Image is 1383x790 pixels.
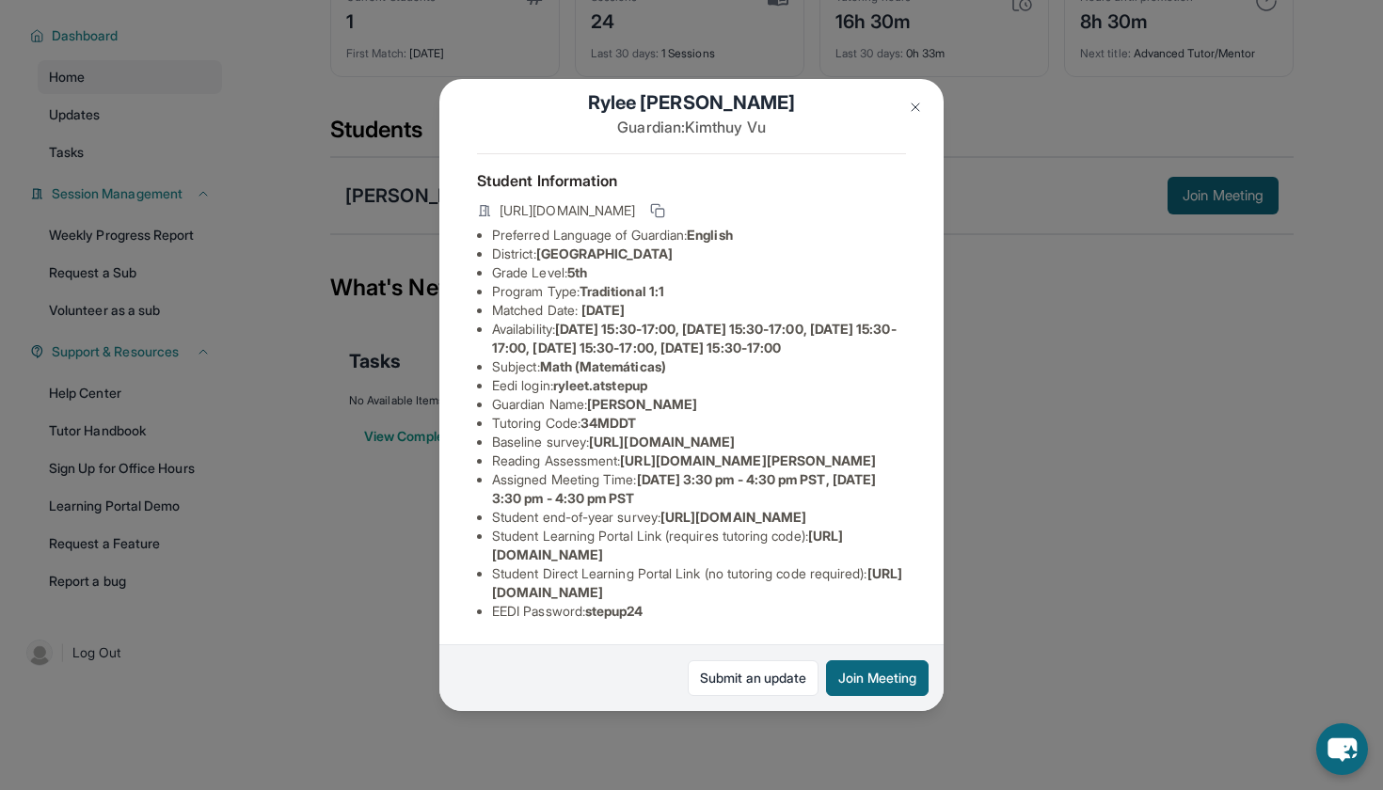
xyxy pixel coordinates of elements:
[553,377,647,393] span: ryleet.atstepup
[620,452,876,468] span: [URL][DOMAIN_NAME][PERSON_NAME]
[492,376,906,395] li: Eedi login :
[587,396,697,412] span: [PERSON_NAME]
[585,603,644,619] span: stepup24
[492,470,906,508] li: Assigned Meeting Time :
[492,433,906,451] li: Baseline survey :
[492,263,906,282] li: Grade Level:
[492,245,906,263] li: District:
[492,508,906,527] li: Student end-of-year survey :
[477,169,906,192] h4: Student Information
[1316,723,1368,775] button: chat-button
[688,660,819,696] a: Submit an update
[477,116,906,138] p: Guardian: Kimthuy Vu
[567,264,587,280] span: 5th
[492,564,906,602] li: Student Direct Learning Portal Link (no tutoring code required) :
[492,321,897,355] span: [DATE] 15:30-17:00, [DATE] 15:30-17:00, [DATE] 15:30-17:00, [DATE] 15:30-17:00, [DATE] 15:30-17:00
[581,302,625,318] span: [DATE]
[500,201,635,220] span: [URL][DOMAIN_NAME]
[492,395,906,414] li: Guardian Name :
[492,414,906,433] li: Tutoring Code :
[492,320,906,357] li: Availability:
[492,451,906,470] li: Reading Assessment :
[492,527,906,564] li: Student Learning Portal Link (requires tutoring code) :
[660,509,806,525] span: [URL][DOMAIN_NAME]
[492,226,906,245] li: Preferred Language of Guardian:
[477,89,906,116] h1: Rylee [PERSON_NAME]
[492,602,906,621] li: EEDI Password :
[826,660,929,696] button: Join Meeting
[492,301,906,320] li: Matched Date:
[540,358,666,374] span: Math (Matemáticas)
[580,415,636,431] span: 34MDDT
[687,227,733,243] span: English
[908,100,923,115] img: Close Icon
[492,282,906,301] li: Program Type:
[492,471,876,506] span: [DATE] 3:30 pm - 4:30 pm PST, [DATE] 3:30 pm - 4:30 pm PST
[646,199,669,222] button: Copy link
[589,434,735,450] span: [URL][DOMAIN_NAME]
[536,245,673,261] span: [GEOGRAPHIC_DATA]
[492,357,906,376] li: Subject :
[580,283,664,299] span: Traditional 1:1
